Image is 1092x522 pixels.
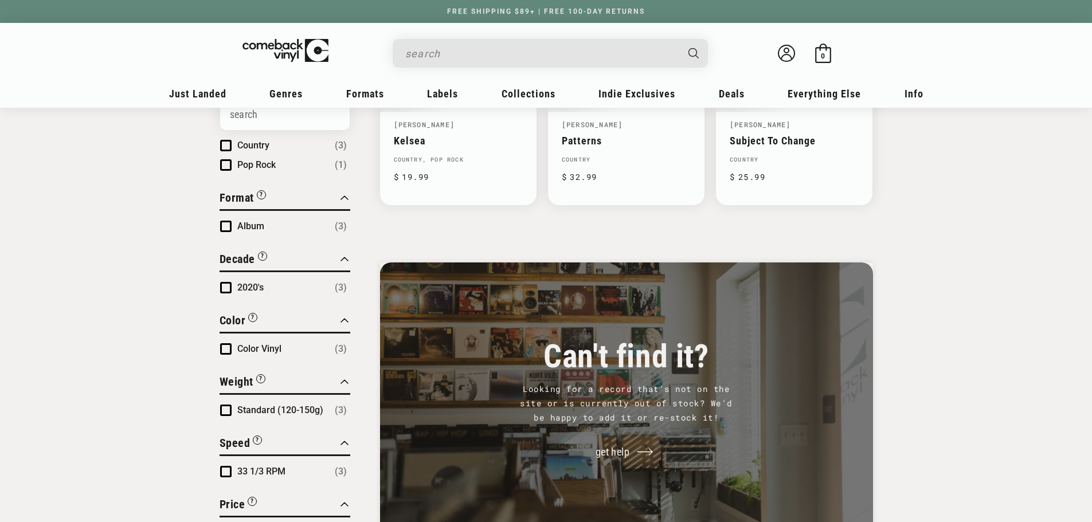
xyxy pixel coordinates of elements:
span: Number of products: (3) [335,342,347,356]
button: Search [678,39,709,68]
span: Color [220,313,246,327]
span: Number of products: (1) [335,158,347,172]
h3: Can't find it? [409,343,844,370]
span: Color Vinyl [237,343,281,354]
p: Looking for a record that's not on the site or is currently out of stock? We'd be happy to add it... [518,382,735,425]
div: Search [393,39,708,68]
a: Subject To Change [730,135,859,147]
button: Filter by Color [220,312,258,332]
button: Filter by Price [220,496,257,516]
span: Collections [502,88,555,100]
span: Weight [220,375,253,388]
span: Decade [220,252,255,266]
span: Number of products: (3) [335,465,347,478]
a: [PERSON_NAME] [730,120,791,129]
span: Country [237,140,269,151]
button: Filter by Weight [220,373,265,393]
span: Number of products: (3) [335,281,347,295]
span: Price [220,497,245,511]
span: 33 1/3 RPM [237,466,285,477]
span: Formats [346,88,384,100]
span: Standard (120-150g) [237,405,323,415]
a: Kelsea [394,135,523,147]
span: 0 [821,52,825,60]
span: Indie Exclusives [598,88,675,100]
a: get help [583,437,670,468]
a: Patterns [562,135,691,147]
button: Filter by Decade [220,250,267,270]
input: search [405,42,677,65]
button: Filter by Format [220,189,266,209]
span: Everything Else [788,88,861,100]
span: Number of products: (3) [335,219,347,233]
span: Number of products: (3) [335,403,347,417]
a: FREE SHIPPING $89+ | FREE 100-DAY RETURNS [436,7,656,15]
span: 2020's [237,282,264,293]
span: Info [905,88,923,100]
button: Filter by Speed [220,434,263,454]
span: Pop Rock [237,159,276,170]
span: Just Landed [169,88,226,100]
a: [PERSON_NAME] [394,120,455,129]
span: Labels [427,88,458,100]
span: Number of products: (3) [335,139,347,152]
span: Speed [220,436,251,450]
span: Album [237,221,264,231]
span: Deals [719,88,745,100]
input: Search Options [220,99,350,130]
span: Genres [269,88,303,100]
span: Format [220,191,254,205]
a: [PERSON_NAME] [562,120,623,129]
